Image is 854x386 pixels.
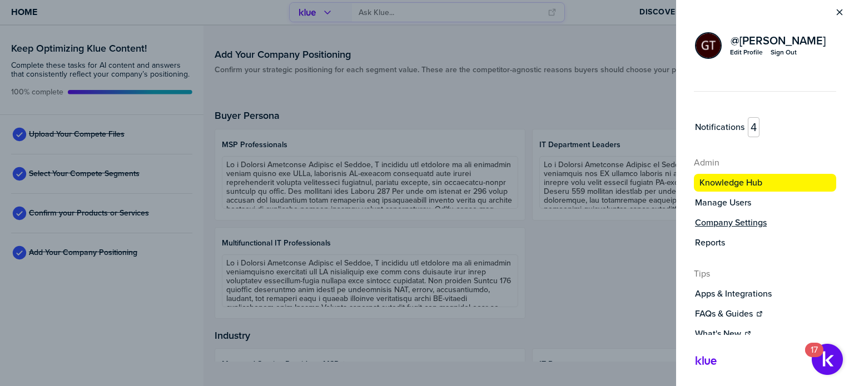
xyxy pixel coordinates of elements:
[812,344,843,375] button: Open Resource Center, 17 new notifications
[694,236,836,249] button: Reports
[694,196,836,209] a: Manage Users
[699,177,762,188] label: Knowledge Hub
[729,47,763,57] a: Edit Profile
[731,35,826,46] span: @ [PERSON_NAME]
[748,117,759,137] span: 4
[771,48,797,57] div: Sign Out
[770,47,797,57] button: Sign Out
[694,116,836,138] a: Notifications4
[695,197,751,208] label: Manage Users
[694,267,836,280] h4: Tips
[811,350,818,364] div: 17
[694,327,836,340] a: What's New
[695,217,767,228] label: Company Settings
[694,174,836,192] button: Knowledge Hub
[694,216,836,229] a: Company Settings
[695,328,741,339] label: What's New
[695,308,753,319] label: FAQs & Guides
[730,48,763,57] div: Edit Profile
[729,34,827,47] a: @[PERSON_NAME]
[695,237,725,248] label: Reports
[696,33,721,58] img: ee1355cada6433fc92aa15fbfe4afd43-sml.png
[695,122,744,133] label: Notifications
[694,156,836,169] h4: Admin
[694,307,836,320] a: FAQs & Guides
[695,32,722,59] div: Graham Tutti
[695,288,772,299] label: Apps & Integrations
[834,7,845,18] button: Close Menu
[694,287,836,300] button: Apps & Integrations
